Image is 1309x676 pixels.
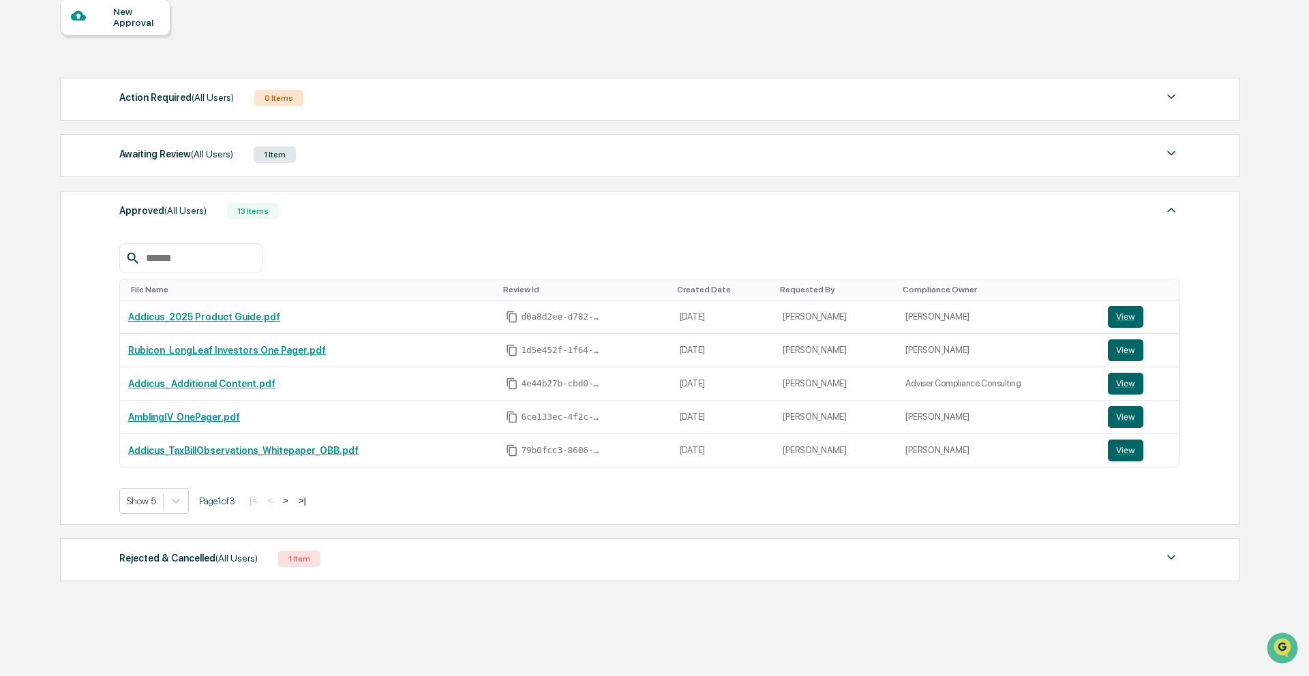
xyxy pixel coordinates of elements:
[192,92,234,103] span: (All Users)
[503,285,665,294] div: Toggle SortBy
[774,367,897,401] td: [PERSON_NAME]
[1163,89,1179,105] img: caret
[672,301,775,334] td: [DATE]
[506,411,518,423] span: Copy Id
[27,172,88,185] span: Preclearance
[128,445,359,456] a: Addicus_TaxBillObservations_Whitepaper_OBB.pdf
[119,202,207,219] div: Approved
[128,345,326,356] a: Rubicon_LongLeaf Investors One Pager.pdf
[46,118,172,129] div: We're available if you need us!
[254,90,303,106] div: 0 Items
[279,495,292,506] button: >
[14,199,25,210] div: 🔎
[112,172,169,185] span: Attestations
[96,230,165,241] a: Powered byPylon
[99,173,110,184] div: 🗄️
[1111,285,1173,294] div: Toggle SortBy
[672,334,775,367] td: [DATE]
[521,311,603,322] span: d0a8d2ee-d782-48c2-8c42-7116931bc2ae
[93,166,175,191] a: 🗄️Attestations
[672,367,775,401] td: [DATE]
[1265,631,1302,668] iframe: Open customer support
[1163,549,1179,566] img: caret
[119,89,234,106] div: Action Required
[35,62,225,76] input: Clear
[232,108,248,125] button: Start new chat
[278,551,320,567] div: 1 Item
[46,104,224,118] div: Start new chat
[897,334,1099,367] td: [PERSON_NAME]
[677,285,770,294] div: Toggle SortBy
[774,401,897,434] td: [PERSON_NAME]
[14,173,25,184] div: 🖐️
[897,401,1099,434] td: [PERSON_NAME]
[1108,306,1143,328] button: View
[1108,406,1171,428] a: View
[227,203,279,219] div: 13 Items
[131,285,492,294] div: Toggle SortBy
[672,434,775,467] td: [DATE]
[1108,306,1171,328] a: View
[780,285,892,294] div: Toggle SortBy
[245,495,261,506] button: |<
[1108,440,1143,461] button: View
[136,231,165,241] span: Pylon
[1163,145,1179,162] img: caret
[8,192,91,217] a: 🔎Data Lookup
[295,495,310,506] button: >|
[119,549,258,567] div: Rejected & Cancelled
[1108,339,1171,361] a: View
[164,205,207,216] span: (All Users)
[1108,406,1143,428] button: View
[521,378,603,389] span: 4e44b27b-cbd0-4ef4-b35e-63b2b052d073
[199,495,235,506] span: Page 1 of 3
[27,198,86,211] span: Data Lookup
[897,367,1099,401] td: Adviser Compliance Consulting
[128,311,280,322] a: Addicus_2025 Product Guide.pdf
[672,401,775,434] td: [DATE]
[521,412,603,422] span: 6ce133ec-4f2c-445b-95c2-f1fac134070b
[128,412,240,422] a: AmblingIV_OnePager.pdf
[506,311,518,323] span: Copy Id
[128,378,275,389] a: Addicus_ Additional Content.pdf
[774,334,897,367] td: [PERSON_NAME]
[113,6,159,28] div: New Approval
[774,434,897,467] td: [PERSON_NAME]
[8,166,93,191] a: 🖐️Preclearance
[1108,373,1171,395] a: View
[14,104,38,129] img: 1746055101610-c473b297-6a78-478c-a979-82029cc54cd1
[521,445,603,456] span: 79b0fcc3-8606-43ff-8a0d-9574030df6ea
[897,434,1099,467] td: [PERSON_NAME]
[1108,373,1143,395] button: View
[506,344,518,356] span: Copy Id
[506,378,518,390] span: Copy Id
[254,147,296,163] div: 1 Item
[1163,202,1179,218] img: caret
[215,553,258,564] span: (All Users)
[1108,339,1143,361] button: View
[191,149,233,159] span: (All Users)
[897,301,1099,334] td: [PERSON_NAME]
[774,301,897,334] td: [PERSON_NAME]
[1108,440,1171,461] a: View
[903,285,1094,294] div: Toggle SortBy
[521,345,603,356] span: 1d5e452f-1f64-4afb-aae6-f55cf74ba827
[14,29,248,50] p: How can we help?
[263,495,277,506] button: <
[119,145,233,163] div: Awaiting Review
[506,444,518,457] span: Copy Id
